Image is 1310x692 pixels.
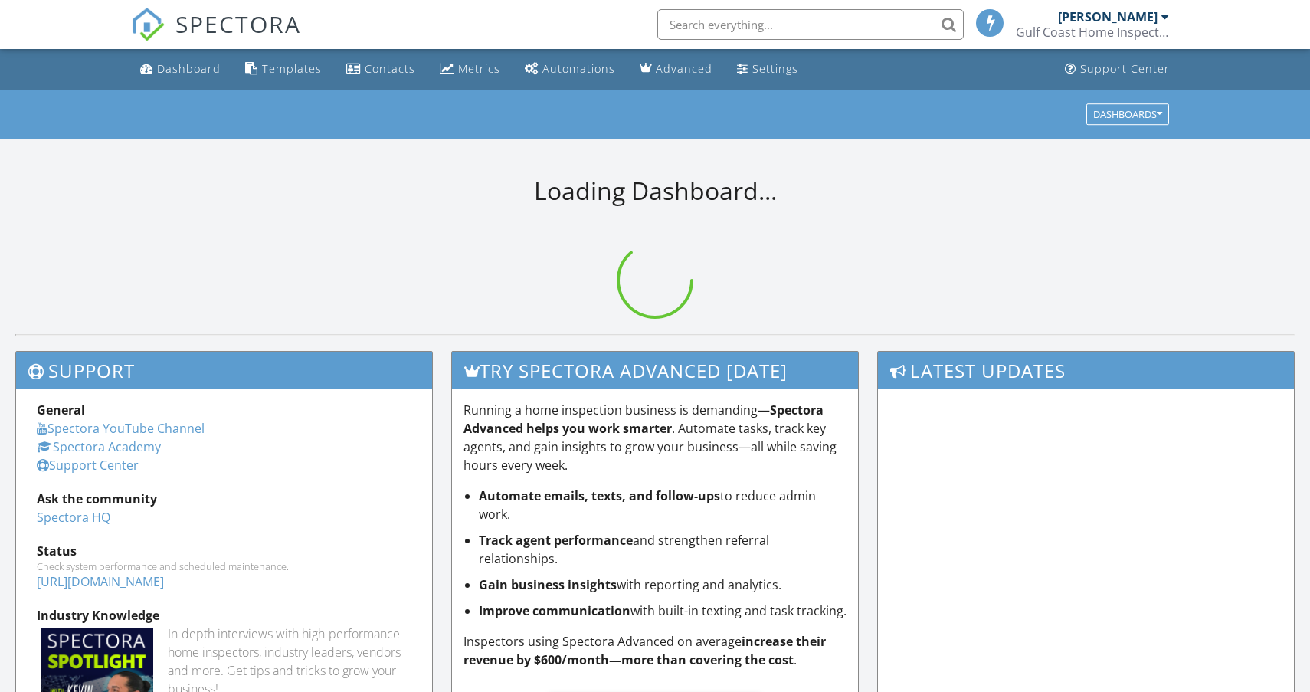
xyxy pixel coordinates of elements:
[479,487,720,504] strong: Automate emails, texts, and follow-ups
[16,352,432,389] h3: Support
[1059,55,1176,84] a: Support Center
[731,55,804,84] a: Settings
[37,573,164,590] a: [URL][DOMAIN_NAME]
[37,560,411,572] div: Check system performance and scheduled maintenance.
[519,55,621,84] a: Automations (Basic)
[479,576,617,593] strong: Gain business insights
[1093,109,1162,120] div: Dashboards
[463,632,847,669] p: Inspectors using Spectora Advanced on average .
[634,55,719,84] a: Advanced
[542,61,615,76] div: Automations
[37,402,85,418] strong: General
[365,61,415,76] div: Contacts
[1086,103,1169,125] button: Dashboards
[479,531,847,568] li: and strengthen referral relationships.
[452,352,859,389] h3: Try spectora advanced [DATE]
[37,490,411,508] div: Ask the community
[262,61,322,76] div: Templates
[157,61,221,76] div: Dashboard
[37,606,411,625] div: Industry Knowledge
[37,542,411,560] div: Status
[37,457,139,474] a: Support Center
[37,438,161,455] a: Spectora Academy
[131,21,301,53] a: SPECTORA
[239,55,328,84] a: Templates
[479,602,630,619] strong: Improve communication
[479,532,633,549] strong: Track agent performance
[37,509,110,526] a: Spectora HQ
[479,602,847,620] li: with built-in texting and task tracking.
[434,55,506,84] a: Metrics
[463,402,824,437] strong: Spectora Advanced helps you work smarter
[752,61,798,76] div: Settings
[1016,25,1169,40] div: Gulf Coast Home Inspections
[1080,61,1170,76] div: Support Center
[463,633,826,668] strong: increase their revenue by $600/month—more than covering the cost
[134,55,227,84] a: Dashboard
[656,61,712,76] div: Advanced
[479,576,847,594] li: with reporting and analytics.
[131,8,165,41] img: The Best Home Inspection Software - Spectora
[479,487,847,523] li: to reduce admin work.
[340,55,421,84] a: Contacts
[878,352,1294,389] h3: Latest Updates
[463,401,847,474] p: Running a home inspection business is demanding— . Automate tasks, track key agents, and gain ins...
[37,420,205,437] a: Spectora YouTube Channel
[458,61,500,76] div: Metrics
[657,9,964,40] input: Search everything...
[175,8,301,40] span: SPECTORA
[1058,9,1158,25] div: [PERSON_NAME]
